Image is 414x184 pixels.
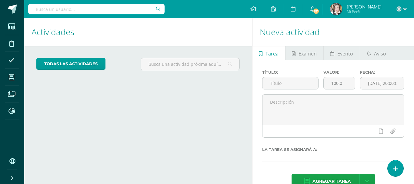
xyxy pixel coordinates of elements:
[323,70,355,75] label: Valor:
[285,46,323,60] a: Examen
[32,18,245,46] h1: Actividades
[262,147,405,152] label: La tarea se asignará a:
[28,4,165,14] input: Busca un usuario...
[360,46,392,60] a: Aviso
[374,46,386,61] span: Aviso
[262,70,319,75] label: Título:
[360,70,404,75] label: Fecha:
[252,46,285,60] a: Tarea
[141,58,240,70] input: Busca una actividad próxima aquí...
[347,4,382,10] span: [PERSON_NAME]
[347,9,382,14] span: Mi Perfil
[337,46,353,61] span: Evento
[330,3,342,15] img: fdcb2fbed13c59cbc26ffce57975ecf3.png
[260,18,407,46] h1: Nueva actividad
[324,46,360,60] a: Evento
[265,46,279,61] span: Tarea
[313,8,319,15] span: 631
[262,77,318,89] input: Título
[299,46,317,61] span: Examen
[36,58,105,70] a: todas las Actividades
[360,77,404,89] input: Fecha de entrega
[324,77,355,89] input: Puntos máximos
